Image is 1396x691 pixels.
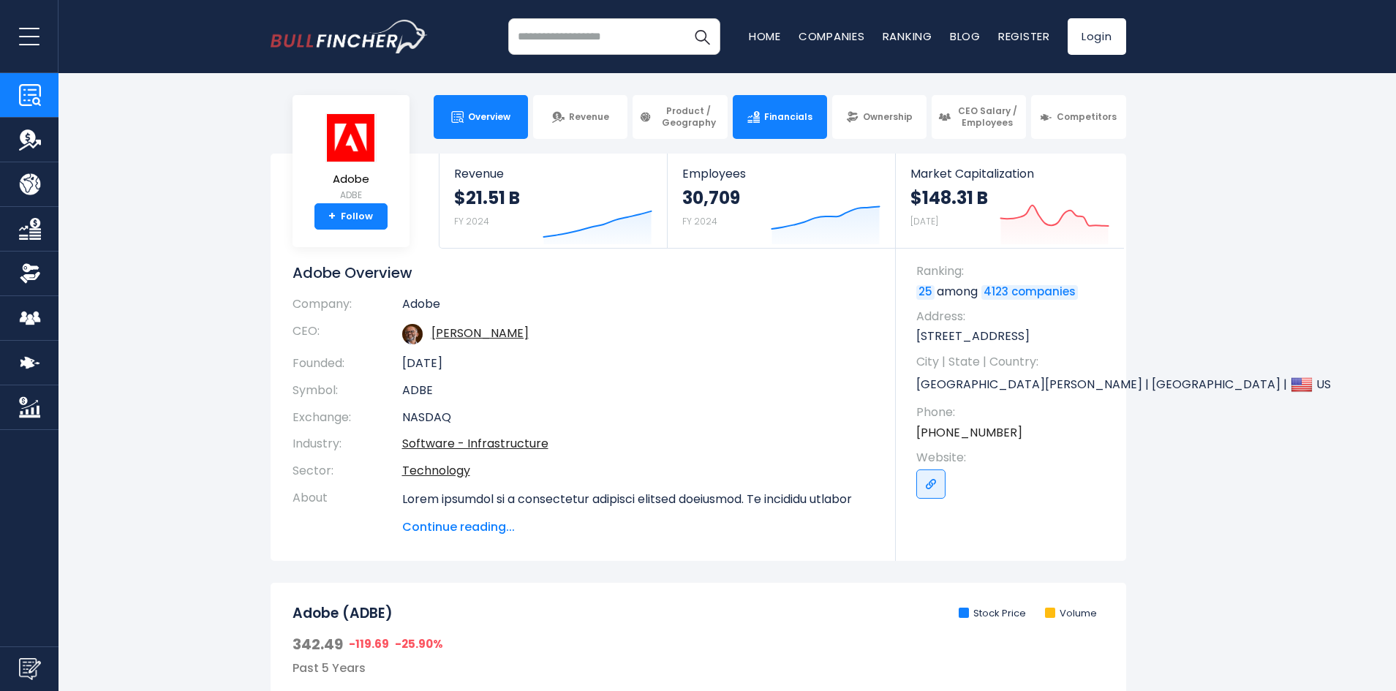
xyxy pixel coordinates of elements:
[656,105,720,128] span: Product / Geography
[293,605,393,623] h2: Adobe (ADBE)
[998,29,1050,44] a: Register
[682,186,740,209] strong: 30,709
[402,435,548,452] a: Software - Infrastructure
[454,167,652,181] span: Revenue
[293,263,874,282] h1: Adobe Overview
[402,297,874,318] td: Adobe
[832,95,927,139] a: Ownership
[682,167,880,181] span: Employees
[950,29,981,44] a: Blog
[293,350,402,377] th: Founded:
[454,186,520,209] strong: $21.51 B
[271,20,428,53] a: Go to homepage
[916,284,1112,300] p: among
[1031,95,1125,139] a: Competitors
[1068,18,1126,55] a: Login
[271,20,428,53] img: bullfincher logo
[1057,111,1117,123] span: Competitors
[349,637,389,652] span: -119.69
[328,210,336,223] strong: +
[293,431,402,458] th: Industry:
[431,325,529,341] a: ceo
[883,29,932,44] a: Ranking
[633,95,727,139] a: Product / Geography
[668,154,895,248] a: Employees 30,709 FY 2024
[402,404,874,431] td: NASDAQ
[916,450,1112,466] span: Website:
[910,186,988,209] strong: $148.31 B
[932,95,1026,139] a: CEO Salary / Employees
[981,285,1078,300] a: 4123 companies
[293,404,402,431] th: Exchange:
[293,635,343,654] span: 342.49
[402,350,874,377] td: [DATE]
[682,215,717,227] small: FY 2024
[402,324,423,344] img: shantanu-narayen.jpg
[684,18,720,55] button: Search
[402,462,470,479] a: Technology
[19,263,41,284] img: Ownership
[916,404,1112,420] span: Phone:
[314,203,388,230] a: +Follow
[293,660,366,676] span: Past 5 Years
[733,95,827,139] a: Financials
[533,95,627,139] a: Revenue
[325,189,377,202] small: ADBE
[764,111,812,123] span: Financials
[1045,608,1097,620] li: Volume
[402,377,874,404] td: ADBE
[468,111,510,123] span: Overview
[916,328,1112,344] p: [STREET_ADDRESS]
[402,518,874,536] span: Continue reading...
[916,354,1112,370] span: City | State | Country:
[916,374,1112,396] p: [GEOGRAPHIC_DATA][PERSON_NAME] | [GEOGRAPHIC_DATA] | US
[959,608,1026,620] li: Stock Price
[293,377,402,404] th: Symbol:
[910,167,1109,181] span: Market Capitalization
[916,425,1022,441] a: [PHONE_NUMBER]
[910,215,938,227] small: [DATE]
[439,154,667,248] a: Revenue $21.51 B FY 2024
[293,485,402,536] th: About
[896,154,1124,248] a: Market Capitalization $148.31 B [DATE]
[434,95,528,139] a: Overview
[293,297,402,318] th: Company:
[799,29,865,44] a: Companies
[395,637,443,652] span: -25.90%
[863,111,913,123] span: Ownership
[325,173,377,186] span: Adobe
[454,215,489,227] small: FY 2024
[955,105,1019,128] span: CEO Salary / Employees
[916,309,1112,325] span: Address:
[916,263,1112,279] span: Ranking:
[569,111,609,123] span: Revenue
[749,29,781,44] a: Home
[293,458,402,485] th: Sector:
[325,113,377,204] a: Adobe ADBE
[293,318,402,350] th: CEO:
[916,285,935,300] a: 25
[916,469,946,499] a: Go to link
